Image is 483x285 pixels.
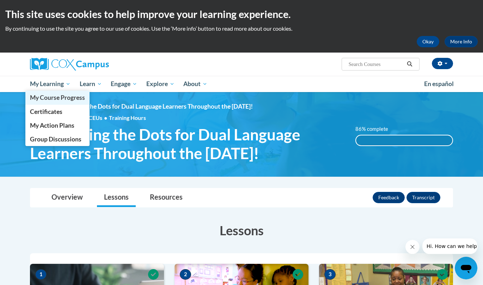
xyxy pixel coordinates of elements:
span: En español [424,80,454,87]
a: Certificates [25,105,90,119]
span: Explore [146,80,175,88]
a: Engage [106,76,142,92]
iframe: Close message [405,240,420,254]
img: Cox Campus [30,58,109,71]
a: My Action Plans [25,119,90,132]
button: Okay [417,36,439,47]
a: Cox Campus [30,58,164,71]
span: • [104,114,107,121]
span: Learn [80,80,102,88]
span: 3 [324,269,336,280]
span: My Learning [30,80,71,88]
a: Learn [75,76,106,92]
button: Feedback [373,192,405,203]
span: 0.30 CEUs [77,114,109,122]
h2: This site uses cookies to help improve your learning experience. [5,7,478,21]
span: Certificates [30,108,62,115]
span: Connecting the Dots for Dual Language Learners Throughout the [DATE]! [55,103,253,110]
span: 2 [180,269,191,280]
span: My Action Plans [30,122,74,129]
a: Lessons [97,188,136,207]
a: More Info [445,36,478,47]
div: Main menu [19,76,464,92]
span: Group Discussions [30,135,81,143]
h3: Lessons [30,222,453,239]
p: By continuing to use the site you agree to our use of cookies. Use the ‘More info’ button to read... [5,25,478,32]
span: About [183,80,207,88]
iframe: Message from company [422,238,477,254]
a: About [179,76,212,92]
a: Overview [44,188,90,207]
div: 100% [356,135,453,145]
a: Group Discussions [25,132,90,146]
a: My Course Progress [25,91,90,104]
a: Resources [143,188,190,207]
iframe: Button to launch messaging window [455,257,477,279]
span: Connecting the Dots for Dual Language Learners Throughout the [DATE]! [30,125,345,163]
a: En español [420,77,458,91]
span: 1 [35,269,47,280]
span: Hi. How can we help? [4,5,57,11]
button: Account Settings [432,58,453,69]
button: Transcript [406,192,440,203]
span: Engage [111,80,137,88]
button: Search [404,60,415,68]
span: Training Hours [109,114,146,121]
a: Explore [142,76,179,92]
input: Search Courses [348,60,404,68]
span: My Course Progress [30,94,85,101]
a: My Learning [25,76,75,92]
label: 86% complete [355,125,396,133]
